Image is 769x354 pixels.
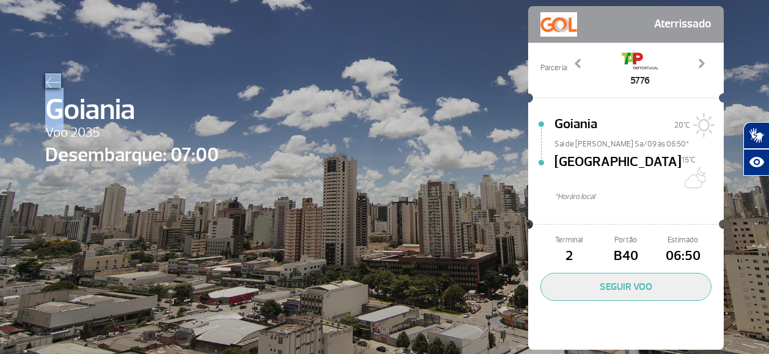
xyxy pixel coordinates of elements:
[655,246,712,267] span: 06:50
[554,152,682,191] span: [GEOGRAPHIC_DATA]
[554,139,724,147] span: Sai de [PERSON_NAME] Sa/09 às 06:50*
[554,114,597,139] span: Goiania
[743,122,769,176] div: Plugin de acessibilidade da Hand Talk.
[540,62,568,74] span: Parceria:
[622,73,658,88] span: 5776
[655,234,712,246] span: Estimado
[554,191,724,203] span: *Horáro local
[540,234,597,246] span: Terminal
[682,155,696,165] span: 15°C
[654,12,712,37] span: Aterrissado
[540,273,712,301] button: SEGUIR VOO
[45,88,219,132] span: Goiania
[690,113,715,137] img: Sol
[540,246,597,267] span: 2
[597,246,654,267] span: B40
[682,165,706,190] img: Algumas nuvens
[45,140,219,170] span: Desembarque: 07:00
[45,123,219,143] span: Voo 2035
[743,122,769,149] button: Abrir tradutor de língua de sinais.
[674,120,690,130] span: 20°C
[597,234,654,246] span: Portão
[743,149,769,176] button: Abrir recursos assistivos.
